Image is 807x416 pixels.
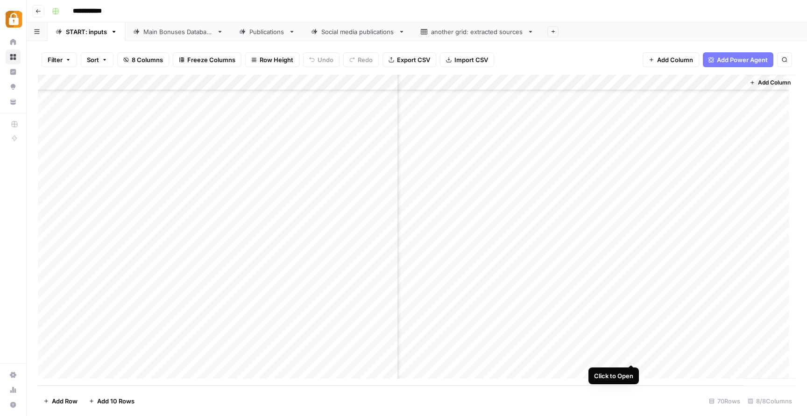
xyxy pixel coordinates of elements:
span: Add Column [758,78,791,87]
div: 8/8 Columns [744,394,796,409]
a: Insights [6,64,21,79]
span: Add Column [657,55,693,64]
a: Settings [6,367,21,382]
span: Import CSV [454,55,488,64]
div: another grid: extracted sources [431,27,524,36]
a: Browse [6,49,21,64]
div: Social media publications [321,27,395,36]
a: another grid: extracted sources [413,22,542,41]
a: Publications [231,22,303,41]
div: Main Bonuses Database [143,27,213,36]
span: Add Row [52,396,78,406]
button: Add Row [38,394,83,409]
button: Sort [81,52,113,67]
a: Opportunities [6,79,21,94]
img: Adzz Logo [6,11,22,28]
span: Add Power Agent [717,55,768,64]
button: Add Power Agent [703,52,773,67]
span: Undo [318,55,333,64]
span: Freeze Columns [187,55,235,64]
div: Publications [249,27,285,36]
a: Your Data [6,94,21,109]
button: Add 10 Rows [83,394,140,409]
button: Undo [303,52,340,67]
a: Social media publications [303,22,413,41]
a: Main Bonuses Database [125,22,231,41]
div: 70 Rows [705,394,744,409]
span: Row Height [260,55,293,64]
button: Import CSV [440,52,494,67]
span: Sort [87,55,99,64]
button: Add Column [746,77,794,89]
button: Freeze Columns [173,52,241,67]
a: Usage [6,382,21,397]
button: Workspace: Adzz [6,7,21,31]
div: Click to Open [594,371,633,381]
div: START: inputs [66,27,107,36]
button: Redo [343,52,379,67]
a: START: inputs [48,22,125,41]
button: Add Column [643,52,699,67]
a: Home [6,35,21,49]
button: Export CSV [382,52,436,67]
span: Export CSV [397,55,430,64]
span: Redo [358,55,373,64]
span: Add 10 Rows [97,396,134,406]
button: Row Height [245,52,299,67]
button: Filter [42,52,77,67]
button: Help + Support [6,397,21,412]
button: 8 Columns [117,52,169,67]
span: Filter [48,55,63,64]
span: 8 Columns [132,55,163,64]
